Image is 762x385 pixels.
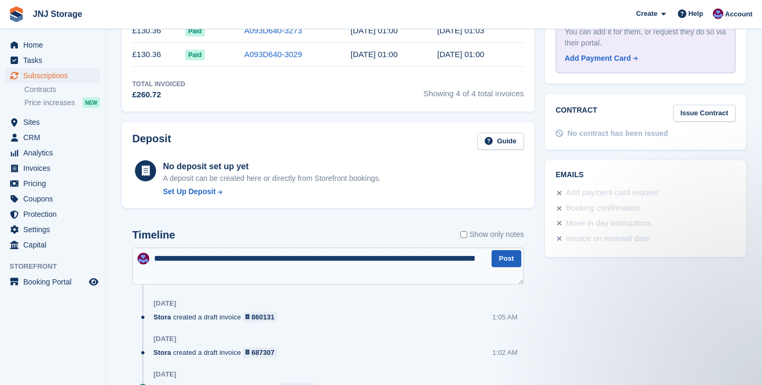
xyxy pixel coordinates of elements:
a: menu [5,176,100,191]
span: Capital [23,237,87,252]
span: Pricing [23,176,87,191]
div: created a draft invoice [153,312,283,322]
a: Contracts [24,85,100,95]
span: Invoices [23,161,87,176]
div: 687307 [251,347,274,357]
a: menu [5,237,100,252]
span: Paid [185,50,205,60]
td: £130.36 [132,43,185,67]
span: Help [688,8,703,19]
span: Account [725,9,752,20]
div: created a draft invoice [153,347,283,357]
img: stora-icon-8386f47178a22dfd0bd8f6a31ec36ba5ce8667c1dd55bd0f319d3a0aa187defe.svg [8,6,24,22]
a: menu [5,191,100,206]
a: menu [5,68,100,83]
div: Add payment card request [566,187,659,199]
span: Home [23,38,87,52]
div: NEW [83,97,100,108]
div: Invoice on renewal date [566,233,649,245]
a: 860131 [243,312,277,322]
a: menu [5,38,100,52]
img: Jonathan Scrase [138,253,149,264]
div: Set Up Deposit [163,186,216,197]
div: You can add it for them, or request they do so via their portal. [565,26,727,49]
a: menu [5,274,100,289]
div: [DATE] [153,299,176,308]
a: A093D640-3029 [244,50,302,59]
span: Settings [23,222,87,237]
span: Subscriptions [23,68,87,83]
span: Tasks [23,53,87,68]
h2: Timeline [132,229,175,241]
span: Analytics [23,145,87,160]
span: Showing 4 of 4 total invoices [423,79,524,101]
h2: Deposit [132,133,171,150]
span: Create [636,8,657,19]
div: 860131 [251,312,274,322]
a: Issue Contract [673,105,736,122]
a: Guide [477,133,524,150]
a: menu [5,115,100,130]
div: No contract has been issued [567,128,668,139]
a: 687307 [243,347,277,357]
h2: Emails [556,171,736,179]
label: Show only notes [460,229,524,240]
time: 2025-07-14 00:03:08 UTC [437,26,484,35]
a: menu [5,145,100,160]
span: Protection [23,207,87,222]
span: CRM [23,130,87,145]
span: Paid [185,26,205,36]
time: 2025-06-15 00:00:00 UTC [351,50,398,59]
a: menu [5,161,100,176]
span: Price increases [24,98,75,108]
span: Coupons [23,191,87,206]
img: Jonathan Scrase [713,8,723,19]
span: Stora [153,347,171,357]
input: Show only notes [460,229,467,240]
button: Post [492,250,521,268]
div: 1:02 AM [492,347,518,357]
div: 1:05 AM [492,312,518,322]
div: No deposit set up yet [163,160,381,173]
a: menu [5,222,100,237]
time: 2025-07-15 00:00:00 UTC [351,26,398,35]
a: Preview store [87,276,100,288]
span: Sites [23,115,87,130]
h2: Contract [556,105,597,122]
span: Stora [153,312,171,322]
div: Move in day instructions [566,217,651,230]
div: [DATE] [153,370,176,379]
p: A deposit can be created here or directly from Storefront bookings. [163,173,381,184]
span: Storefront [10,261,105,272]
div: Total Invoiced [132,79,185,89]
div: £260.72 [132,89,185,101]
a: Add Payment Card [565,53,722,64]
a: Price increases NEW [24,97,100,108]
a: JNJ Storage [29,5,86,23]
div: Add Payment Card [565,53,631,64]
a: Set Up Deposit [163,186,381,197]
a: menu [5,130,100,145]
a: menu [5,207,100,222]
div: [DATE] [153,335,176,343]
a: menu [5,53,100,68]
span: Booking Portal [23,274,87,289]
div: Booking confirmation [566,202,640,215]
td: £130.36 [132,19,185,43]
time: 2025-06-14 00:00:45 UTC [437,50,484,59]
a: A093D640-3273 [244,26,302,35]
